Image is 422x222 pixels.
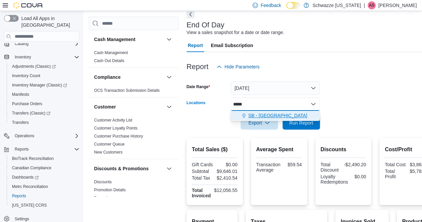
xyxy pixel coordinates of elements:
[15,216,29,222] span: Settings
[12,40,31,48] button: Catalog
[12,132,37,140] button: Operations
[245,116,274,130] span: Export
[94,58,124,63] a: Cash Out Details
[94,36,164,43] button: Cash Management
[9,119,31,127] a: Transfers
[7,118,82,127] button: Transfers
[9,72,43,80] a: Inventory Count
[12,165,51,171] span: Canadian Compliance
[12,64,56,69] span: Adjustments (Classic)
[7,80,82,90] a: Inventory Manager (Classic)
[12,120,29,125] span: Transfers
[311,101,316,107] button: Close list of options
[12,73,40,78] span: Inventory Count
[94,36,135,43] h3: Cash Management
[241,116,278,130] button: Export
[192,175,213,181] div: Total Tax
[94,196,114,200] a: Promotions
[1,39,82,48] button: Catalog
[312,1,361,9] p: Schwazze [US_STATE]
[7,99,82,108] button: Purchase Orders
[9,90,32,98] a: Manifests
[165,165,173,173] button: Discounts & Promotions
[7,173,82,182] a: Dashboards
[7,201,82,210] button: [US_STATE] CCRS
[9,173,79,181] span: Dashboards
[94,180,112,184] a: Discounts
[9,164,79,172] span: Canadian Compliance
[186,29,284,36] div: View a sales snapshot for a date or date range.
[186,84,210,89] label: Date Range
[248,112,307,119] span: SB - [GEOGRAPHIC_DATA]
[94,50,128,55] a: Cash Management
[12,145,79,153] span: Reports
[216,162,237,167] div: $0.00
[231,81,320,95] button: [DATE]
[9,81,79,89] span: Inventory Manager (Classic)
[385,162,406,167] div: Total Cost
[94,74,120,80] h3: Compliance
[216,175,237,181] div: $2,410.54
[94,150,122,155] a: New Customers
[1,145,82,154] button: Reports
[9,183,51,191] a: Metrc Reconciliation
[364,1,365,9] p: |
[231,111,320,121] div: Choose from the following options
[344,162,366,167] div: -$2,490.20
[13,2,43,9] img: Cova
[12,53,34,61] button: Inventory
[186,21,225,29] h3: End Of Day
[192,188,211,198] strong: Total Invoiced
[12,110,50,116] span: Transfers (Classic)
[12,132,79,140] span: Operations
[7,90,82,99] button: Manifests
[7,108,82,118] a: Transfers (Classic)
[15,41,28,46] span: Catalog
[9,81,70,89] a: Inventory Manager (Classic)
[216,169,237,174] div: $9,646.01
[94,179,112,185] span: Discounts
[368,1,376,9] div: Alyssa Savin
[12,184,48,189] span: Metrc Reconciliation
[9,155,79,163] span: BioTrack Reconciliation
[12,193,26,199] span: Reports
[214,188,238,193] div: $12,056.55
[192,162,213,167] div: Gift Cards
[7,182,82,191] button: Metrc Reconciliation
[283,162,302,167] div: $59.54
[283,116,320,130] button: Run Report
[9,62,79,70] span: Adjustments (Classic)
[94,188,126,192] a: Promotion Details
[186,63,208,71] h3: Report
[94,118,132,123] a: Customer Activity List
[9,62,58,70] a: Adjustments (Classic)
[94,74,164,80] button: Compliance
[321,162,341,173] div: Total Discount
[12,82,67,88] span: Inventory Manager (Classic)
[94,126,137,131] a: Customer Loyalty Points
[89,49,178,67] div: Cash Management
[7,154,82,163] button: BioTrack Reconciliation
[7,62,82,71] a: Adjustments (Classic)
[12,203,47,208] span: [US_STATE] CCRS
[9,72,79,80] span: Inventory Count
[261,2,281,9] span: Feedback
[256,162,281,173] div: Transaction Average
[1,131,82,141] button: Operations
[321,146,366,154] h2: Discounts
[9,100,79,108] span: Purchase Orders
[351,174,366,179] div: $0.00
[15,133,34,139] span: Operations
[12,53,79,61] span: Inventory
[211,39,253,52] span: Email Subscription
[12,156,54,161] span: BioTrack Reconciliation
[256,146,302,154] h2: Average Spent
[94,88,160,93] a: OCS Transaction Submission Details
[94,142,124,147] a: Customer Queue
[89,116,178,159] div: Customer
[9,201,49,209] a: [US_STATE] CCRS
